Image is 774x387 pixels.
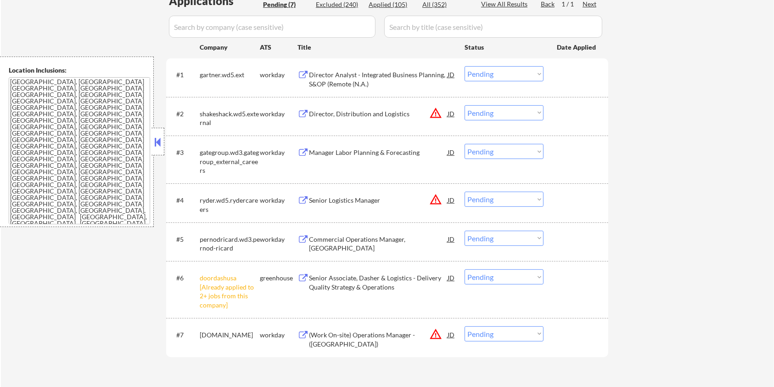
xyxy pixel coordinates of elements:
[176,235,192,244] div: #5
[169,16,376,38] input: Search by company (case sensitive)
[429,107,442,120] button: warning_amber
[309,109,448,119] div: Director, Distribution and Logistics
[309,330,448,348] div: (Work On-site) Operations Manager - ([GEOGRAPHIC_DATA])
[309,273,448,291] div: Senior Associate, Dasher & Logistics - Delivery Quality Strategy & Operations
[176,273,192,283] div: #6
[309,196,448,205] div: Senior Logistics Manager
[260,148,297,157] div: workday
[297,43,456,52] div: Title
[200,43,260,52] div: Company
[384,16,602,38] input: Search by title (case sensitive)
[260,43,297,52] div: ATS
[557,43,597,52] div: Date Applied
[200,148,260,175] div: gategroup.wd3.gategroup_external_careers
[176,330,192,340] div: #7
[447,105,456,122] div: JD
[200,109,260,127] div: shakeshack.wd5.external
[260,109,297,119] div: workday
[447,231,456,247] div: JD
[9,66,150,75] div: Location Inclusions:
[260,196,297,205] div: workday
[447,326,456,343] div: JD
[176,109,192,119] div: #2
[176,196,192,205] div: #4
[309,70,448,88] div: Director Analyst - Integrated Business Planning, S&OP (Remote (N.A.)
[260,273,297,283] div: greenhouse
[200,235,260,253] div: pernodricard.wd3.pernod-ricard
[309,148,448,157] div: Manager Labor Planning & Forecasting
[200,330,260,340] div: [DOMAIN_NAME]
[429,193,442,206] button: warning_amber
[200,273,260,309] div: doordashusa [Already applied to 2+ jobs from this company]
[260,70,297,80] div: workday
[176,148,192,157] div: #3
[200,70,260,80] div: gartner.wd5.ext
[260,235,297,244] div: workday
[447,66,456,83] div: JD
[465,39,544,55] div: Status
[447,192,456,208] div: JD
[309,235,448,253] div: Commercial Operations Manager, [GEOGRAPHIC_DATA]
[447,269,456,286] div: JD
[447,144,456,160] div: JD
[260,330,297,340] div: workday
[176,70,192,80] div: #1
[200,196,260,214] div: ryder.wd5.rydercareers
[429,328,442,341] button: warning_amber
